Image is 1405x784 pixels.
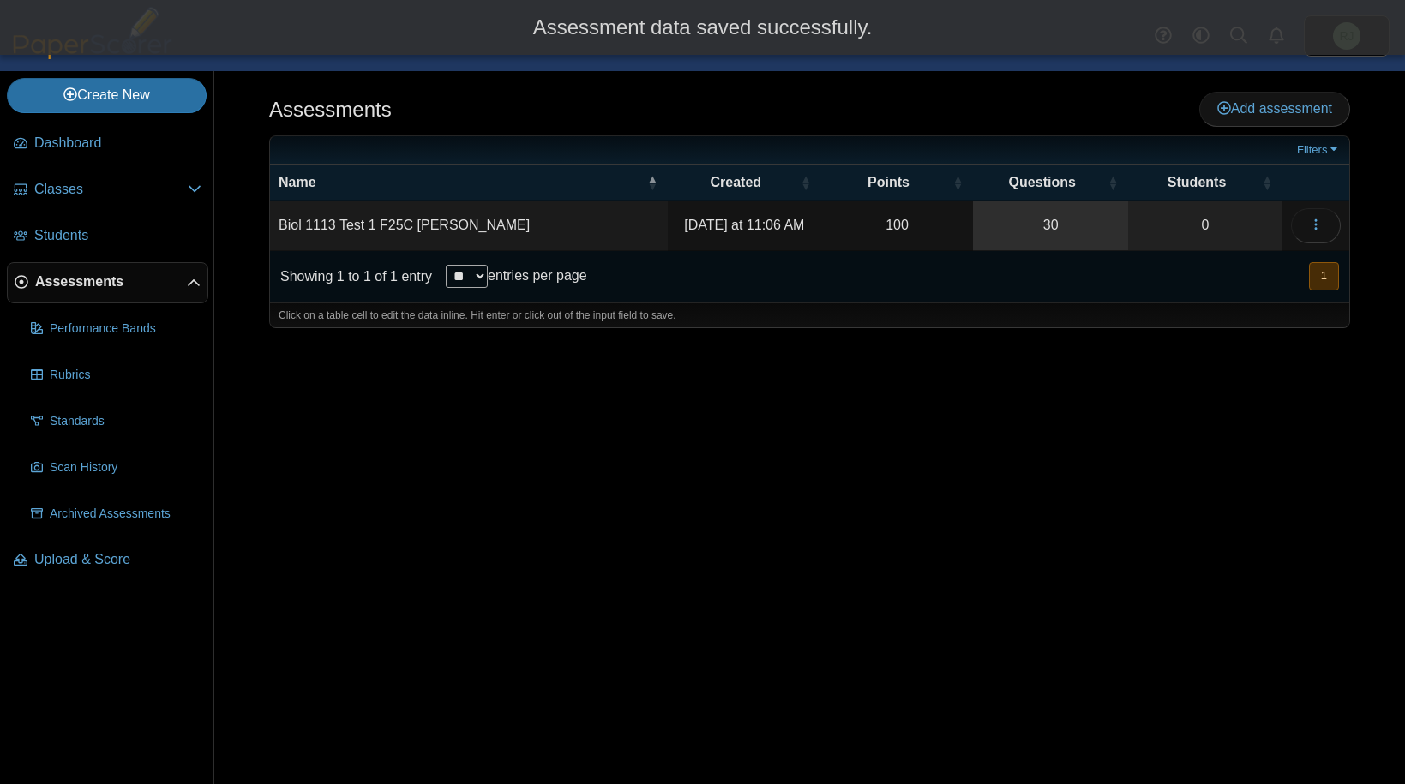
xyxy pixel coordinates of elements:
a: Upload & Score [7,540,208,581]
span: Dashboard [34,134,201,153]
label: entries per page [488,268,587,283]
span: Points : Activate to sort [952,165,963,200]
span: Scan History [50,459,201,476]
span: Performance Bands [50,320,201,338]
span: Assessments [35,272,187,291]
span: Created : Activate to sort [801,165,811,200]
span: Questions : Activate to sort [1108,165,1118,200]
td: 100 [821,201,974,250]
h1: Assessments [269,95,392,124]
a: Rubrics [24,355,208,396]
a: Classes [7,170,208,211]
span: Students : Activate to sort [1262,165,1272,200]
a: Standards [24,401,208,442]
span: Upload & Score [34,550,201,569]
span: Students [34,226,201,245]
a: 0 [1128,201,1282,249]
a: Dashboard [7,123,208,165]
div: Assessment data saved successfully. [13,13,1392,42]
a: Add assessment [1199,92,1350,126]
button: 1 [1309,262,1339,290]
a: 30 [973,201,1128,249]
span: Standards [50,413,201,430]
a: Assessments [7,262,208,303]
nav: pagination [1307,262,1339,290]
span: Rubrics [50,367,201,384]
a: Create New [7,78,207,112]
a: Students [7,216,208,257]
div: Click on a table cell to edit the data inline. Hit enter or click out of the input field to save. [270,302,1349,328]
span: Add assessment [1217,101,1332,116]
a: Archived Assessments [24,494,208,535]
span: Students [1168,175,1226,189]
time: Sep 5, 2025 at 11:06 AM [684,218,804,232]
span: Archived Assessments [50,506,201,523]
span: Name : Activate to invert sorting [647,165,657,200]
span: Questions [1009,175,1076,189]
td: Biol 1113 Test 1 F25C [PERSON_NAME] [270,201,668,250]
a: PaperScorer [7,47,178,62]
span: Points [868,175,910,189]
span: Classes [34,180,188,199]
a: Performance Bands [24,308,208,350]
a: Filters [1293,141,1345,159]
span: Created [711,175,762,189]
div: Showing 1 to 1 of 1 entry [270,251,432,302]
span: Name [279,175,316,189]
a: Scan History [24,447,208,488]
